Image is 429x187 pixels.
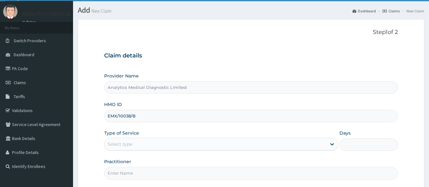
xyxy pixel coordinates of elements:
a: Claims [383,8,400,14]
img: User Image [3,4,17,19]
label: HMO ID [104,101,122,108]
span: Dashboard [14,52,34,57]
span: Claims [14,80,26,85]
p: Step 1 of 2 [104,29,398,36]
a: Dashboard [352,8,376,14]
div: Select type [108,141,132,147]
span: Switch Providers [14,38,46,43]
p: ANALYTICS MEDICAL DIAGNOSTIC LTD [22,11,114,17]
label: Type of Service [104,130,139,136]
span: Tariffs [14,94,25,99]
label: Practitioner [104,158,131,165]
small: New Claim [90,9,111,13]
li: New Claim [400,8,424,14]
label: Provider Name [104,73,139,79]
input: Enter HMO ID [104,110,398,122]
a: Online [22,20,37,24]
input: Enter Name [104,167,398,179]
label: Days [339,130,351,136]
h3: Claim details [104,52,398,59]
h1: Add [78,6,424,14]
